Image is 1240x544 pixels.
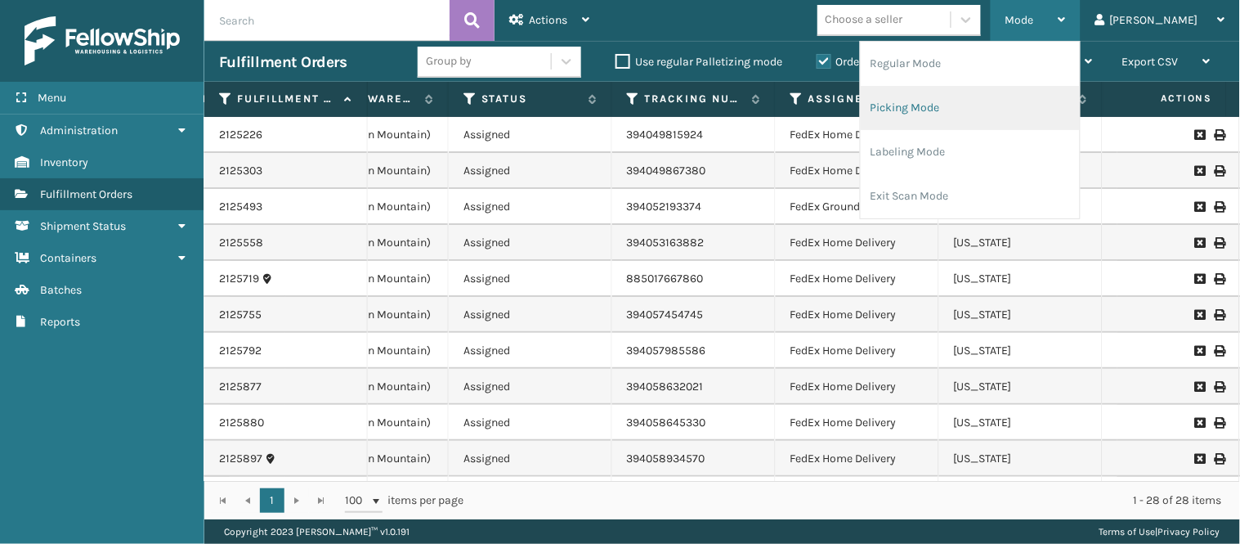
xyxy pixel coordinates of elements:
[1195,165,1205,177] i: Request to Be Cancelled
[616,55,782,69] label: Use regular Palletizing mode
[776,405,939,441] td: FedEx Home Delivery
[1195,309,1205,321] i: Request to Be Cancelled
[1195,417,1205,429] i: Request to Be Cancelled
[939,333,1103,369] td: [US_STATE]
[237,92,336,106] label: Fulfillment Order Id
[1215,309,1224,321] i: Print Label
[939,405,1103,441] td: [US_STATE]
[1195,237,1205,249] i: Request to Be Cancelled
[627,344,706,357] a: 394057985586
[40,187,132,201] span: Fulfillment Orders
[449,333,612,369] td: Assigned
[345,488,464,513] span: items per page
[219,415,264,431] a: 2125880
[38,91,66,105] span: Menu
[1215,273,1224,285] i: Print Label
[224,519,410,544] p: Copyright 2023 [PERSON_NAME]™ v 1.0.191
[817,55,975,69] label: Orders to be shipped [DATE]
[1195,345,1205,357] i: Request to Be Cancelled
[449,189,612,225] td: Assigned
[219,235,263,251] a: 2125558
[426,53,472,70] div: Group by
[1215,237,1224,249] i: Print Label
[40,251,96,265] span: Containers
[627,128,704,142] a: 394049815924
[1215,165,1224,177] i: Print Label
[1215,453,1224,465] i: Print Label
[1215,417,1224,429] i: Print Label
[40,283,82,297] span: Batches
[627,272,704,285] a: 885017667860
[1109,85,1223,112] span: Actions
[627,164,706,178] a: 394049867380
[808,92,907,106] label: Assigned Carrier Service
[40,315,80,329] span: Reports
[627,452,705,465] a: 394058934570
[1195,381,1205,393] i: Request to Be Cancelled
[861,42,1080,86] li: Regular Mode
[627,308,704,321] a: 394057454745
[1215,201,1224,213] i: Print Label
[939,297,1103,333] td: [US_STATE]
[449,369,612,405] td: Assigned
[776,189,939,225] td: FedEx Ground
[861,86,1080,130] li: Picking Mode
[939,225,1103,261] td: [US_STATE]
[40,155,88,169] span: Inventory
[776,153,939,189] td: FedEx Home Delivery
[449,117,612,153] td: Assigned
[345,492,369,509] span: 100
[776,261,939,297] td: FedEx Home Delivery
[939,261,1103,297] td: [US_STATE]
[627,200,702,214] a: 394052193374
[449,153,612,189] td: Assigned
[939,369,1103,405] td: [US_STATE]
[219,307,262,323] a: 2125755
[627,380,704,393] a: 394058632021
[939,477,1103,513] td: [US_STATE]
[481,92,580,106] label: Status
[219,163,262,179] a: 2125303
[1099,526,1156,537] a: Terms of Use
[40,219,126,233] span: Shipment Status
[861,130,1080,174] li: Labeling Mode
[776,225,939,261] td: FedEx Home Delivery
[776,441,939,477] td: FedEx Home Delivery
[1215,345,1224,357] i: Print Label
[1158,526,1220,537] a: Privacy Policy
[449,261,612,297] td: Assigned
[939,441,1103,477] td: [US_STATE]
[219,379,262,395] a: 2125877
[1195,201,1205,213] i: Request to Be Cancelled
[645,92,744,106] label: Tracking Number
[219,451,262,467] a: 2125897
[776,477,939,513] td: FedEx Home Delivery
[1195,453,1205,465] i: Request to Be Cancelled
[627,236,705,250] a: 394053163882
[1195,129,1205,141] i: Request to Be Cancelled
[449,405,612,441] td: Assigned
[260,488,284,513] a: 1
[776,333,939,369] td: FedEx Home Delivery
[1099,519,1220,544] div: |
[219,199,262,215] a: 2125493
[219,52,347,72] h3: Fulfillment Orders
[776,369,939,405] td: FedEx Home Delivery
[1215,381,1224,393] i: Print Label
[1195,273,1205,285] i: Request to Be Cancelled
[529,13,567,27] span: Actions
[449,441,612,477] td: Assigned
[487,492,1222,509] div: 1 - 28 of 28 items
[219,343,262,359] a: 2125792
[861,174,1080,218] li: Exit Scan Mode
[627,416,706,429] a: 394058645330
[1005,13,1034,27] span: Mode
[449,297,612,333] td: Assigned
[25,16,180,65] img: logo
[776,117,939,153] td: FedEx Home Delivery
[826,11,903,29] div: Choose a seller
[40,124,118,137] span: Administration
[1122,55,1179,69] span: Export CSV
[449,477,612,513] td: Assigned
[219,271,259,287] a: 2125719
